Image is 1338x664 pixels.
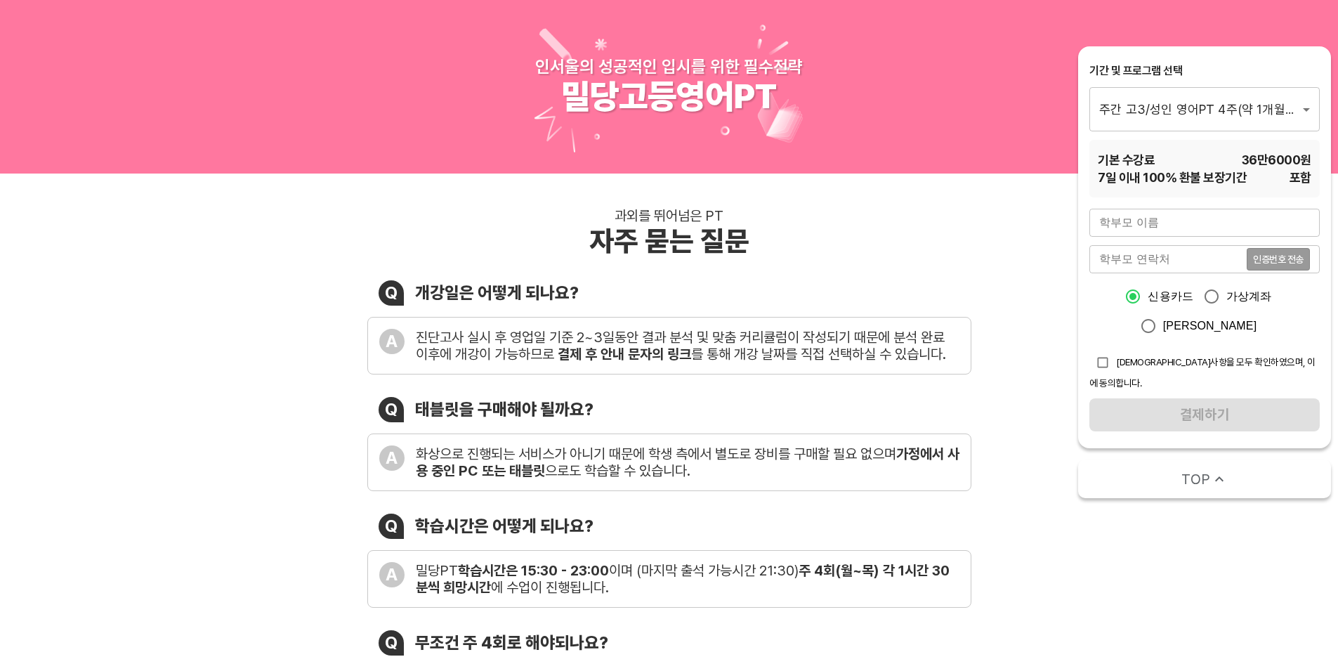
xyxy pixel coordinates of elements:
span: 기본 수강료 [1098,151,1155,169]
div: 자주 묻는 질문 [589,224,749,258]
div: 기간 및 프로그램 선택 [1089,63,1320,79]
span: 가상계좌 [1226,288,1272,305]
input: 학부모 연락처를 입력해주세요 [1089,245,1247,273]
div: 주간 고3/성인 영어PT 4주(약 1개월) 집중관리 [1089,87,1320,131]
div: A [379,562,405,587]
b: 학습시간은 15:30 - 23:00 [458,562,609,579]
div: 밀당PT 이며 (마지막 출석 가능시간 21:30) 에 수업이 진행됩니다. [416,562,959,596]
div: Q [379,397,404,422]
span: [PERSON_NAME] [1163,318,1257,334]
button: TOP [1078,460,1331,498]
div: 인서울의 성공적인 입시를 위한 필수전략 [535,56,803,77]
div: Q [379,280,404,306]
span: [DEMOGRAPHIC_DATA]사항을 모두 확인하였으며, 이에 동의합니다. [1089,356,1316,389]
div: 진단고사 실시 후 영업일 기준 2~3일동안 결과 분석 및 맞춤 커리큘럼이 작성되기 때문에 분석 완료 이후에 개강이 가능하므로 를 통해 개강 날짜를 직접 선택하실 수 있습니다. [416,329,959,363]
div: Q [379,514,404,539]
input: 학부모 이름을 입력해주세요 [1089,209,1320,237]
div: 태블릿을 구매해야 될까요? [415,399,593,419]
b: 주 4회(월~목) 각 1시간 30분씩 희망시간 [416,562,950,596]
span: 7 일 이내 100% 환불 보장기간 [1098,169,1247,186]
div: Q [379,630,404,656]
div: 밀당고등영어PT [561,77,777,117]
span: 36만6000 원 [1242,151,1311,169]
b: 가정에서 사용 중인 PC 또는 태블릿 [416,445,959,479]
div: 과외를 뛰어넘은 PT [615,207,723,224]
b: 결제 후 안내 문자의 링크 [558,346,691,363]
div: A [379,445,405,471]
div: 화상으로 진행되는 서비스가 아니기 때문에 학생 측에서 별도로 장비를 구매할 필요 없으며 으로도 학습할 수 있습니다. [416,445,959,479]
span: TOP [1181,469,1210,489]
div: A [379,329,405,354]
div: 개강일은 어떻게 되나요? [415,282,579,303]
span: 신용카드 [1148,288,1193,305]
div: 무조건 주 4회로 해야되나요? [415,632,608,653]
div: 학습시간은 어떻게 되나요? [415,516,593,536]
span: 포함 [1290,169,1311,186]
